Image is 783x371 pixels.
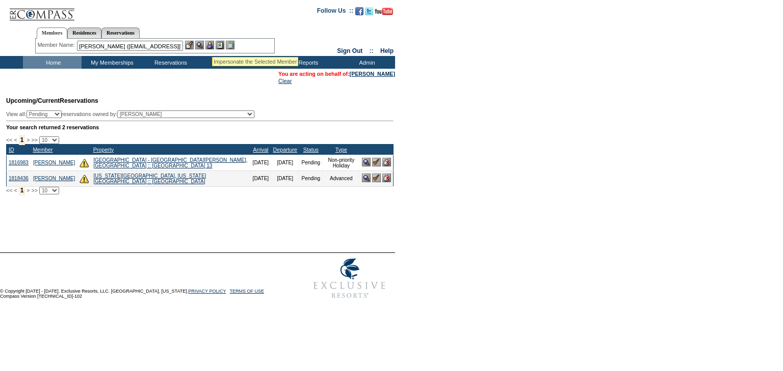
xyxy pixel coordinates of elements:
img: Reservations [216,41,224,49]
span: Reservations [6,97,98,104]
span: :: [370,47,374,54]
td: Home [23,56,82,69]
div: Member Name: [38,41,77,49]
td: My Memberships [82,56,140,69]
a: [PERSON_NAME] [33,160,75,165]
td: Reservations [140,56,199,69]
a: [US_STATE][GEOGRAPHIC_DATA], [US_STATE][GEOGRAPHIC_DATA] :: [GEOGRAPHIC_DATA] [93,173,206,184]
span: > [27,137,30,143]
img: Impersonate [205,41,214,49]
td: Follow Us :: [317,6,353,18]
a: Departure [273,147,297,153]
td: Admin [336,56,395,69]
span: >> [31,137,37,143]
a: Type [335,147,347,153]
a: Status [303,147,319,153]
td: [DATE] [250,170,271,186]
td: Reports [278,56,336,69]
td: [DATE] [271,155,299,170]
img: b_calculator.gif [226,41,234,49]
a: TERMS OF USE [230,289,265,294]
img: There are insufficient days and/or tokens to cover this reservation [80,174,89,183]
a: [GEOGRAPHIC_DATA] - [GEOGRAPHIC_DATA][PERSON_NAME], [GEOGRAPHIC_DATA] :: [GEOGRAPHIC_DATA] 13 [93,157,247,168]
img: b_edit.gif [185,41,194,49]
span: >> [31,187,37,193]
td: [DATE] [250,155,271,170]
a: Subscribe to our YouTube Channel [375,10,393,16]
img: View Reservation [362,158,371,166]
a: PRIVACY POLICY [188,289,226,294]
a: Help [380,47,394,54]
a: Sign Out [337,47,362,54]
div: Your search returned 2 reservations [6,124,394,130]
a: ID [9,147,14,153]
a: 1816983 [9,160,29,165]
img: There are insufficient days and/or tokens to cover this reservation [80,158,89,167]
span: > [27,187,30,193]
a: Property [93,147,114,153]
a: 1818436 [9,176,29,181]
img: Subscribe to our YouTube Channel [375,8,393,15]
td: Pending [299,155,323,170]
a: [PERSON_NAME] [350,71,395,77]
a: Reservations [101,27,140,38]
img: Confirm Reservation [372,158,381,166]
img: View [195,41,204,49]
span: 1 [19,185,25,195]
td: Vacation Collection [199,56,278,69]
a: Residences [67,27,101,38]
div: Impersonate the Selected Member [214,59,297,65]
img: Confirm Reservation [372,174,381,182]
a: Member [33,147,53,153]
span: Upcoming/Current [6,97,60,104]
font: You are acting on behalf of: [278,71,395,77]
a: Arrival [253,147,268,153]
a: Clear [278,78,292,84]
img: Cancel Reservation [382,174,391,182]
td: Advanced [323,170,360,186]
div: View all: reservations owned by: [6,110,259,118]
td: Pending [299,170,323,186]
span: < [14,187,17,193]
td: [DATE] [271,170,299,186]
td: Non-priority Holiday [323,155,360,170]
img: View Reservation [362,174,371,182]
span: < [14,137,17,143]
img: Become our fan on Facebook [355,7,363,15]
span: << [6,187,12,193]
a: Members [37,27,68,39]
a: Become our fan on Facebook [355,10,363,16]
img: Cancel Reservation [382,158,391,166]
span: 1 [19,135,25,145]
a: Follow us on Twitter [365,10,373,16]
a: [PERSON_NAME] [33,176,75,181]
img: Exclusive Resorts [304,253,395,304]
img: Follow us on Twitter [365,7,373,15]
span: << [6,137,12,143]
